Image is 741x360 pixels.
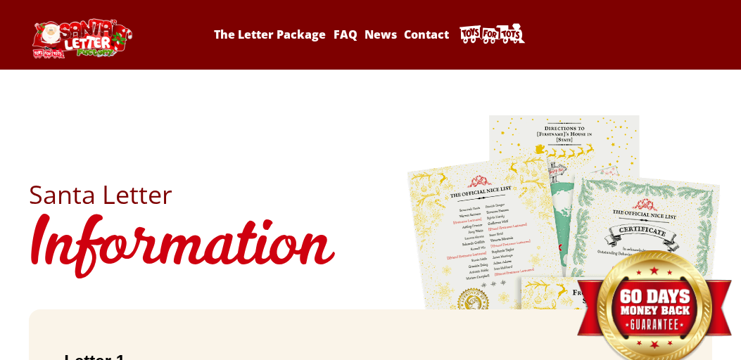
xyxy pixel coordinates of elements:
[331,27,359,42] a: FAQ
[29,18,134,58] img: Santa Letter Logo
[212,27,328,42] a: The Letter Package
[29,182,711,207] h2: Santa Letter
[362,27,399,42] a: News
[29,207,711,288] h1: Information
[402,27,451,42] a: Contact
